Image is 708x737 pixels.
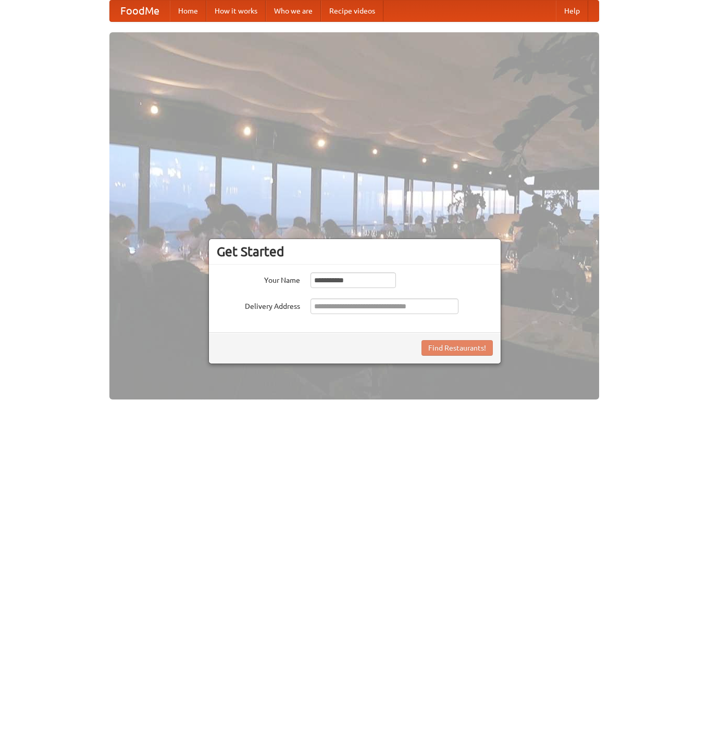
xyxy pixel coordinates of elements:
[217,298,300,311] label: Delivery Address
[110,1,170,21] a: FoodMe
[217,272,300,285] label: Your Name
[206,1,266,21] a: How it works
[321,1,383,21] a: Recipe videos
[217,244,493,259] h3: Get Started
[170,1,206,21] a: Home
[421,340,493,356] button: Find Restaurants!
[556,1,588,21] a: Help
[266,1,321,21] a: Who we are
